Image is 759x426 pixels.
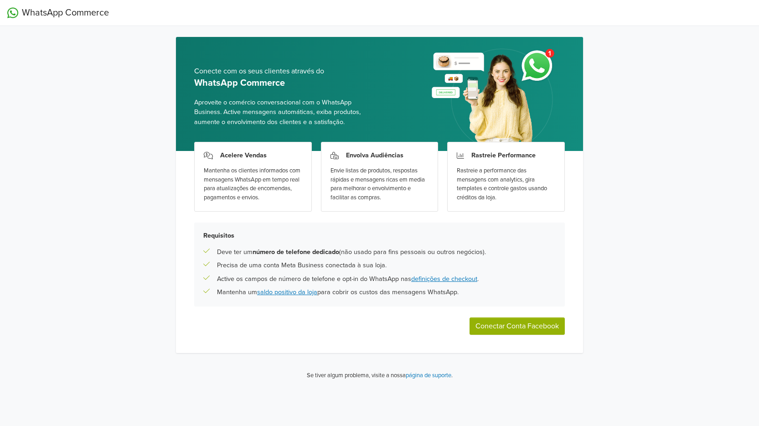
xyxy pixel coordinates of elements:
[217,287,459,297] p: Mantenha um para cobrir os custos das mensagens WhatsApp.
[194,67,372,76] h5: Conecte com os seus clientes através do
[424,43,565,151] img: whatsapp_setup_banner
[457,166,555,202] div: Rastreie a performance das mensagens com analytics, gira templates e controle gastos usando crédi...
[7,7,18,18] img: WhatsApp
[203,232,556,239] h5: Requisitos
[217,274,479,284] p: Active os campos de número de telefone e opt-in do WhatsApp nas .
[471,151,536,159] h3: Rastreie Performance
[217,260,387,270] p: Precisa de uma conta Meta Business conectada à sua loja.
[411,275,477,283] a: definições de checkout
[253,248,339,256] b: número de telefone dedicado
[406,372,451,379] a: página de suporte
[204,166,302,202] div: Mantenha os clientes informados com mensagens WhatsApp em tempo real para atualizações de encomen...
[330,166,429,202] div: Envie listas de produtos, respostas rápidas e mensagens ricas em media para melhorar o envolvimen...
[194,78,372,88] h5: WhatsApp Commerce
[220,151,267,159] h3: Acelere Vendas
[470,317,565,335] button: Conectar Conta Facebook
[257,288,317,296] a: saldo positivo da loja
[194,98,372,127] span: Aproveite o comércio conversacional com o WhatsApp Business. Active mensagens automáticas, exiba ...
[217,247,486,257] p: Deve ter um (não usado para fins pessoais ou outros negócios).
[346,151,403,159] h3: Envolva Audiências
[22,6,109,20] span: WhatsApp Commerce
[307,371,453,380] p: Se tiver algum problema, visite a nossa .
